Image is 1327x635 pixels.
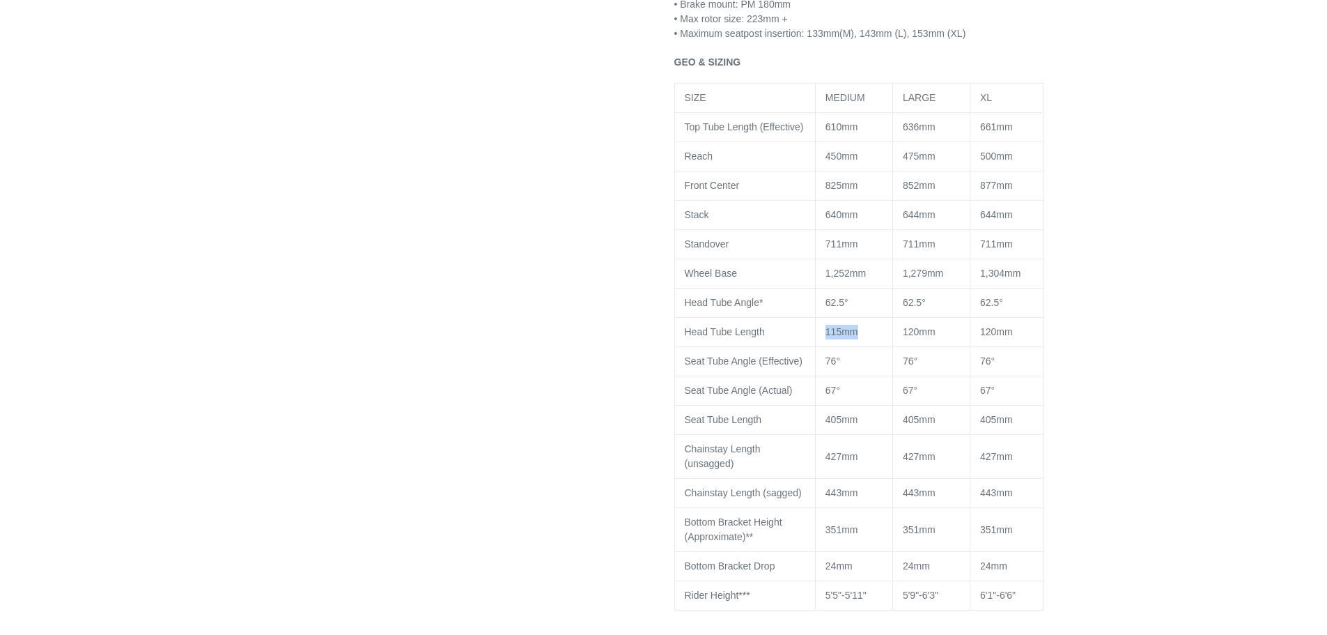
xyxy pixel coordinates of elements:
span: 610mm [825,121,858,132]
span: 640mm [825,209,858,220]
span: Front Center [685,180,740,191]
span: 443mm [980,487,1013,498]
span: 62.5 [980,297,999,308]
span: Top Tube Length (Effective) [685,121,804,132]
span: 120mm [903,326,936,337]
span: 405mm [825,414,858,425]
span: 644mm [980,209,1013,220]
span: 877mm [980,180,1013,191]
span: 711mm​ [903,238,936,250]
span: • Maximum seatpost insertion: 133mm(M), 143mm (L), 153mm (XL) [674,28,966,39]
span: LARGE [903,92,936,103]
span: 24mm [980,560,1007,572]
span: 443mm [825,487,858,498]
span: 644mm [903,209,936,220]
span: 62.5 [903,297,922,308]
span: Reach [685,151,713,162]
span: 24mm [825,560,853,572]
span: Seat Tube Angle (Effective) [685,355,802,367]
span: Seat Tube Length [685,414,762,425]
span: Rider Height*** [685,590,750,601]
span: 5'5"-5'11" [825,590,867,601]
span: 711mm​ [980,238,1013,250]
span: Head Tube Length [685,326,765,337]
span: 825mm [825,180,858,191]
span: 351mm [980,524,1013,535]
span: ° [913,355,917,367]
span: 405mm [980,414,1013,425]
span: 67° [903,385,917,396]
span: 1,252mm [825,268,866,279]
span: ° [922,297,926,308]
span: ° [991,355,995,367]
span: 427mm [980,451,1013,462]
span: 405mm [903,414,936,425]
span: Head Tube Angle* [685,297,763,308]
span: 351mm [903,524,936,535]
span: Bottom Bracket Height (Approximate)** [685,517,782,542]
span: 427mm [825,451,858,462]
span: 115mm [825,326,858,337]
span: Standover [685,238,729,250]
span: 852mm [903,180,936,191]
span: ° [999,297,1003,308]
span: Seat Tube Angle (Actual) [685,385,793,396]
span: Bottom Bracket Drop [685,560,775,572]
span: 500mm [980,151,1013,162]
span: 427mm [903,451,936,462]
span: 711mm [825,238,858,250]
span: 450mm [825,151,858,162]
span: 76 [980,355,991,367]
span: ° [836,355,840,367]
span: Wheel Base [685,268,737,279]
span: 120mm [980,326,1013,337]
span: Chainstay Length (sagged) [685,487,802,498]
span: 76 [903,355,914,367]
span: 443mm [903,487,936,498]
span: MEDIUM [825,92,865,103]
span: 475mm [903,151,936,162]
b: GEO & SIZING [674,56,741,68]
span: • Max rotor size: 223mm + [674,13,788,24]
span: Chainstay Length (unsagged) [685,443,761,469]
span: 636mm [903,121,936,132]
span: 62.5 [825,297,844,308]
span: 24mm [903,560,930,572]
span: 1,279mm [903,268,943,279]
span: 1,304mm [980,268,1021,279]
span: 76 [825,355,837,367]
span: Stack [685,209,709,220]
span: 5'9"-6'3" [903,590,938,601]
span: 67° [980,385,995,396]
span: XL [980,92,992,103]
span: 6'1"-6'6" [980,590,1016,601]
span: 67° [825,385,840,396]
span: 351mm [825,524,858,535]
span: SIZE [685,92,706,103]
span: ° [844,297,848,308]
span: 661mm [980,121,1013,132]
